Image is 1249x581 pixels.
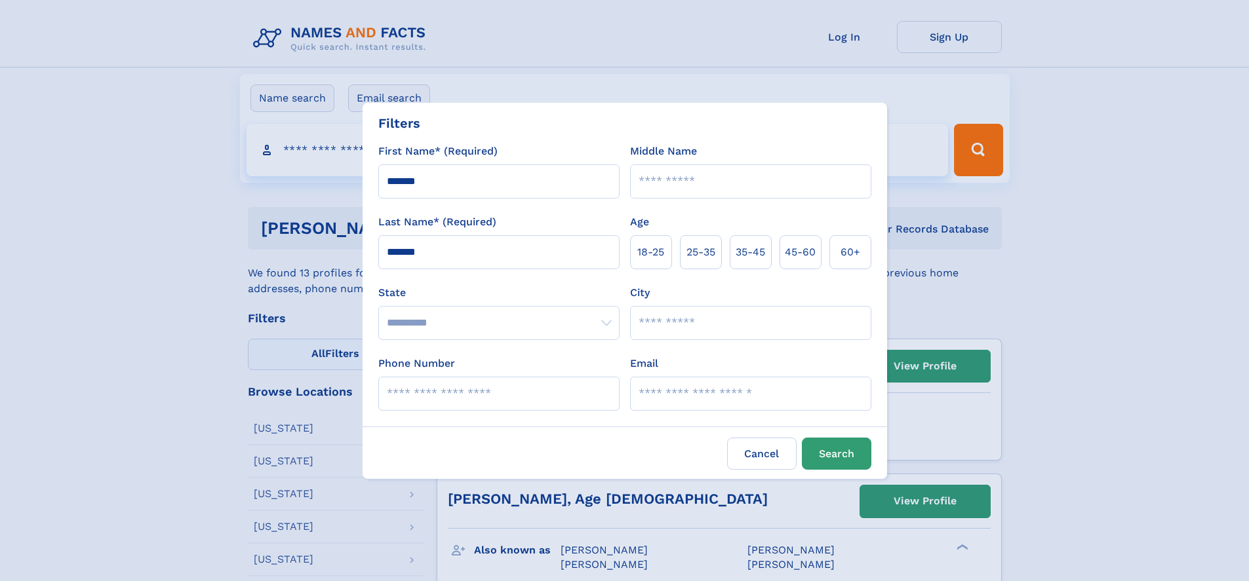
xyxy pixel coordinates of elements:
[378,143,498,159] label: First Name* (Required)
[727,438,797,470] label: Cancel
[630,143,697,159] label: Middle Name
[637,244,664,260] span: 18‑25
[736,244,765,260] span: 35‑45
[841,244,860,260] span: 60+
[630,214,649,230] label: Age
[378,113,420,133] div: Filters
[378,214,496,230] label: Last Name* (Required)
[378,285,620,301] label: State
[686,244,715,260] span: 25‑35
[630,356,658,371] label: Email
[378,356,455,371] label: Phone Number
[630,285,650,301] label: City
[802,438,871,470] button: Search
[785,244,816,260] span: 45‑60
